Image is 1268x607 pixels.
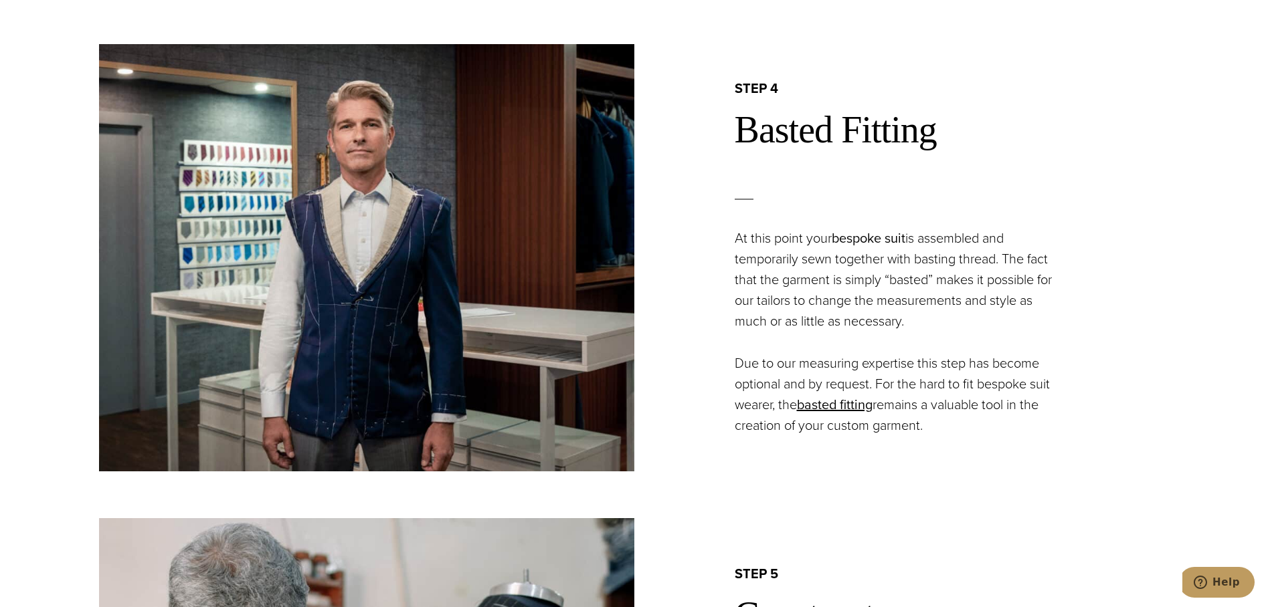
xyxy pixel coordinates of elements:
a: basted fitting [797,394,873,414]
iframe: Opens a widget where you can chat to one of our agents [1182,567,1255,600]
p: At this point your is assembled and temporarily sewn together with basting thread. The fact that ... [735,228,1067,332]
p: Due to our measuring expertise this step has become optional and by request. For the hard to fit ... [735,353,1067,436]
img: A model shows how Alan David suits are constructed. [99,44,634,472]
h2: Basted Fitting [735,107,1170,152]
a: bespoke suit [832,228,905,248]
h2: step 5 [735,565,1170,582]
h2: step 4 [735,80,1170,97]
